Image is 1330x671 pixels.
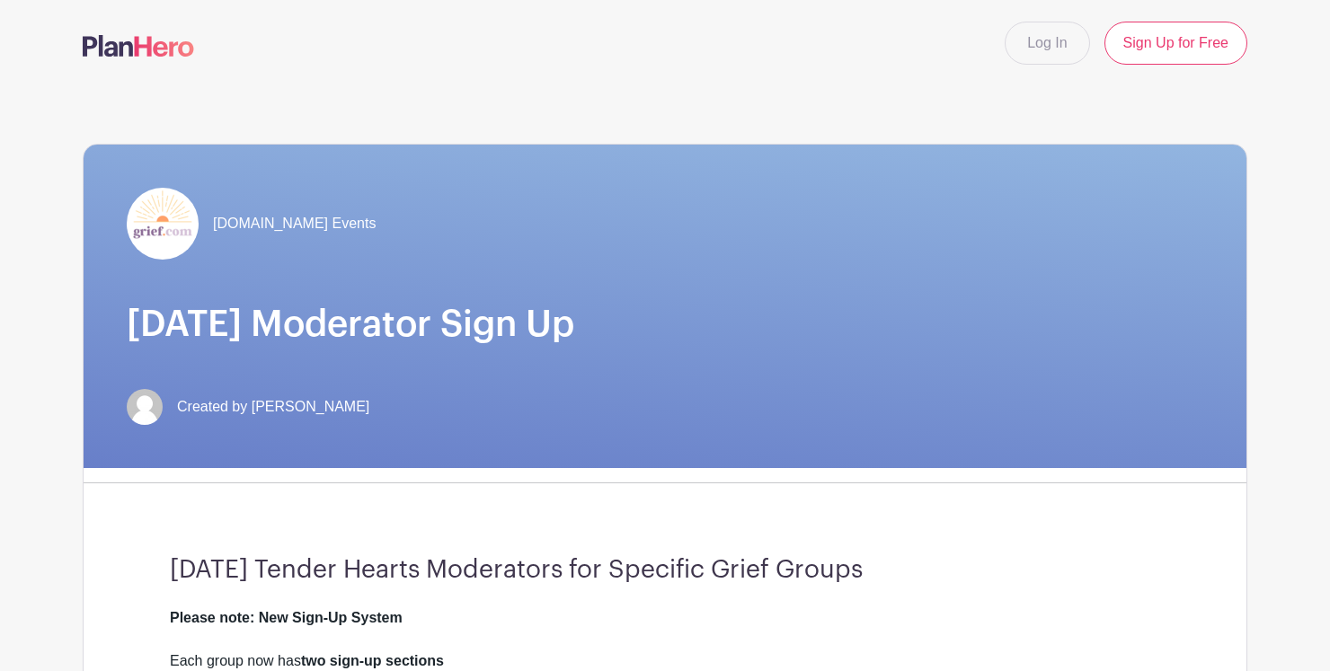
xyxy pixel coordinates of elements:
h1: [DATE] Moderator Sign Up [127,303,1203,346]
strong: Please note: New Sign-Up System [170,610,403,625]
h3: [DATE] Tender Hearts Moderators for Specific Grief Groups [170,555,1160,586]
img: default-ce2991bfa6775e67f084385cd625a349d9dcbb7a52a09fb2fda1e96e2d18dcdb.png [127,389,163,425]
a: Log In [1005,22,1089,65]
img: logo-507f7623f17ff9eddc593b1ce0a138ce2505c220e1c5a4e2b4648c50719b7d32.svg [83,35,194,57]
a: Sign Up for Free [1104,22,1247,65]
strong: two sign-up sections [301,653,444,668]
span: Created by [PERSON_NAME] [177,396,369,418]
span: [DOMAIN_NAME] Events [213,213,376,234]
img: grief-logo-planhero.png [127,188,199,260]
